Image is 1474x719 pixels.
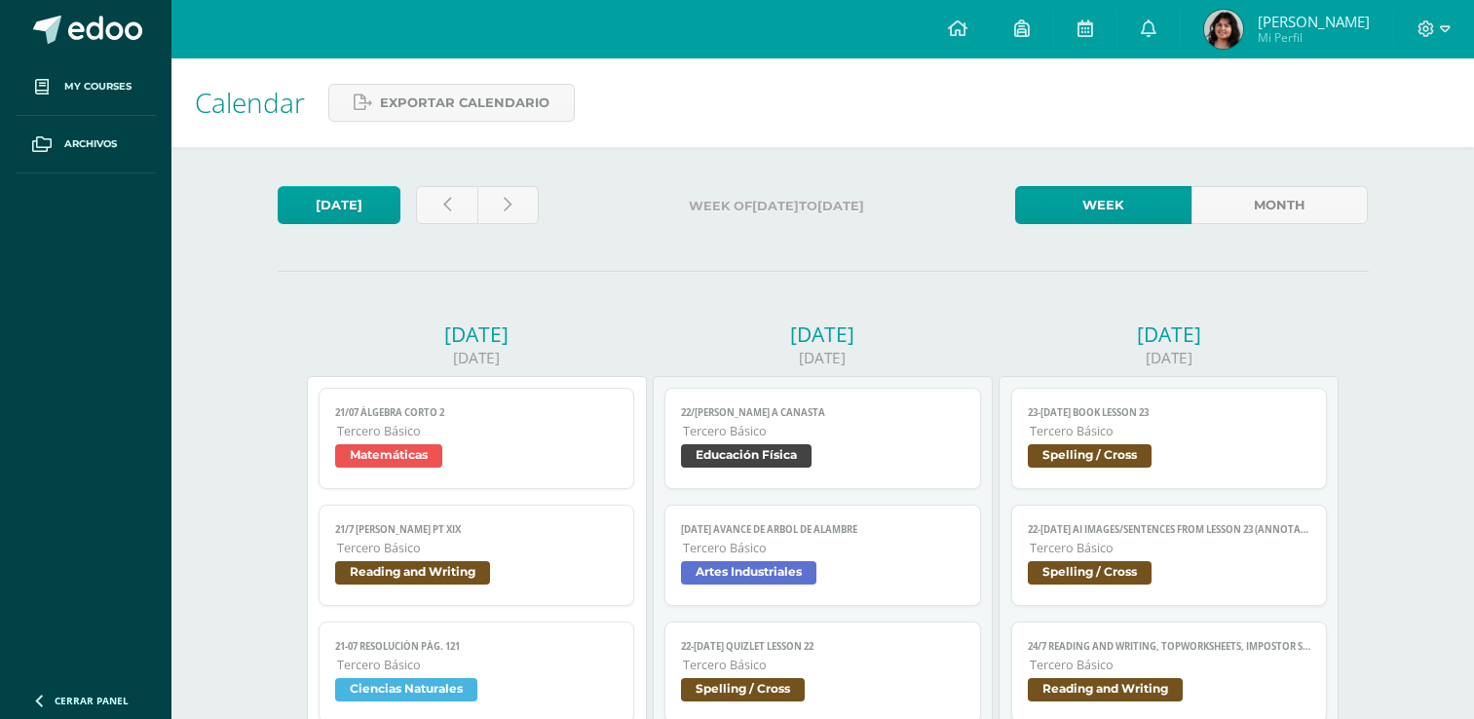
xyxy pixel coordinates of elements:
[1011,388,1328,489] a: 23-[DATE] Book Lesson 23Tercero BásicoSpelling / Cross
[1028,406,1311,419] span: 23-[DATE] Book Lesson 23
[335,406,619,419] span: 21/07 Álgebra Corto 2
[681,406,964,419] span: 22/[PERSON_NAME] a canasta
[64,79,132,95] span: My courses
[1028,640,1311,653] span: 24/7 Reading and Writing, topworksheets, Impostor syndrome
[1204,10,1243,49] img: 9da4bd09db85578faf3960d75a072bc8.png
[681,678,805,701] span: Spelling / Cross
[999,348,1339,368] div: [DATE]
[999,321,1339,348] div: [DATE]
[683,657,964,673] span: Tercero Básico
[1030,657,1311,673] span: Tercero Básico
[380,85,549,121] span: Exportar calendario
[328,84,575,122] a: Exportar calendario
[335,678,477,701] span: Ciencias Naturales
[1011,505,1328,606] a: 22-[DATE] AI Images/sentences from lesson 23 (annotations)Tercero BásicoSpelling / Cross
[307,321,647,348] div: [DATE]
[16,116,156,173] a: Archivos
[681,444,812,468] span: Educación Física
[1030,423,1311,439] span: Tercero Básico
[337,540,619,556] span: Tercero Básico
[1028,523,1311,536] span: 22-[DATE] AI Images/sentences from lesson 23 (annotations)
[335,444,442,468] span: Matemáticas
[1191,186,1368,224] a: Month
[554,186,1000,226] label: Week of to
[307,348,647,368] div: [DATE]
[278,186,400,224] a: [DATE]
[683,423,964,439] span: Tercero Básico
[1015,186,1191,224] a: Week
[1258,12,1370,31] span: [PERSON_NAME]
[1028,561,1152,585] span: Spelling / Cross
[1028,678,1183,701] span: Reading and Writing
[653,321,993,348] div: [DATE]
[683,540,964,556] span: Tercero Básico
[664,388,981,489] a: 22/[PERSON_NAME] a canastaTercero BásicoEducación Física
[337,657,619,673] span: Tercero Básico
[337,423,619,439] span: Tercero Básico
[319,505,635,606] a: 21/7 [PERSON_NAME] pt XIXTercero BásicoReading and Writing
[64,136,117,152] span: Archivos
[1258,29,1370,46] span: Mi Perfil
[817,199,864,213] strong: [DATE]
[195,84,305,121] span: Calendar
[335,561,490,585] span: Reading and Writing
[335,640,619,653] span: 21-07 Resolución pág. 121
[1030,540,1311,556] span: Tercero Básico
[752,199,799,213] strong: [DATE]
[335,523,619,536] span: 21/7 [PERSON_NAME] pt XIX
[664,505,981,606] a: [DATE] Avance de arbol de alambreTercero BásicoArtes Industriales
[16,58,156,116] a: My courses
[55,694,129,707] span: Cerrar panel
[681,640,964,653] span: 22-[DATE] Quizlet lesson 22
[681,523,964,536] span: [DATE] Avance de arbol de alambre
[681,561,816,585] span: Artes Industriales
[1028,444,1152,468] span: Spelling / Cross
[653,348,993,368] div: [DATE]
[319,388,635,489] a: 21/07 Álgebra Corto 2Tercero BásicoMatemáticas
